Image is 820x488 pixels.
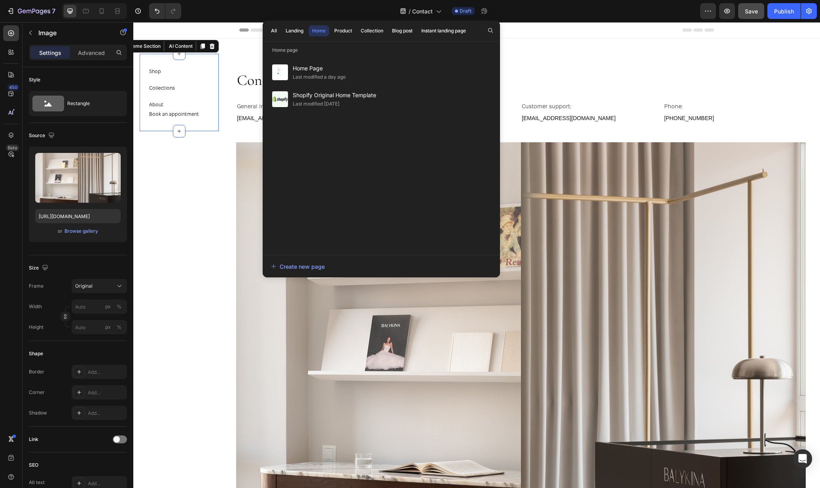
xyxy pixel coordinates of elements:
label: Width [29,303,42,310]
div: Shadow [29,409,47,416]
span: Save [745,8,758,15]
button: 7 [3,3,59,19]
div: Link [29,436,38,443]
p: Image [38,28,106,38]
span: Contact [412,7,433,15]
div: Browse gallery [64,228,98,235]
p: PR inquiries: [246,81,387,88]
div: Product [334,27,352,34]
div: % [117,324,121,331]
button: px [114,322,124,332]
img: preview-image [35,153,121,203]
div: Open Intercom Messenger [793,449,812,468]
div: Source [29,130,56,141]
div: Undo/Redo [149,3,181,19]
div: Alt text [29,479,45,486]
div: Landing [286,27,303,34]
div: Rectangle [67,94,116,113]
a: Collections [16,62,42,70]
span: Home Page [293,64,346,73]
button: px [114,302,124,311]
div: Corner [29,389,45,396]
button: Create new page [271,258,492,274]
button: Save [738,3,764,19]
button: Landing [282,25,307,36]
button: Publish [767,3,801,19]
p: Home page [263,46,500,54]
div: Home [312,27,326,34]
div: Last modified [DATE] [293,100,339,108]
div: Beta [6,145,19,151]
p: Phone: [531,81,672,88]
div: Blog post [392,27,413,34]
div: Size [29,263,50,273]
p: 7 [52,6,55,16]
p: Advanced [78,49,105,57]
div: Publish [774,7,794,15]
button: % [103,322,113,332]
div: Add... [88,480,125,487]
div: All [271,27,277,34]
div: Shape [29,350,43,357]
button: % [103,302,113,311]
button: Instant landing page [418,25,470,36]
span: Original [75,283,93,290]
input: https://example.com/image.jpg [35,209,121,223]
input: px% [72,320,127,334]
div: Add... [88,410,125,417]
div: 450 [8,84,19,90]
a: About [16,78,30,87]
button: Blog post [388,25,416,36]
span: / [409,7,411,15]
div: Collection [361,27,383,34]
div: SEO [29,462,38,469]
button: AI Content [32,19,61,29]
div: Add... [88,369,125,376]
button: Collection [357,25,387,36]
span: Shopify Original Home Template [293,90,376,100]
span: or [58,226,62,236]
button: Browse gallery [64,227,98,235]
button: All [267,25,280,36]
label: Height [29,324,44,331]
div: Last modified a day ago [293,73,346,81]
label: Frame [29,283,44,290]
input: px% [72,300,127,314]
a: [EMAIL_ADDRESS][DOMAIN_NAME] [246,93,340,99]
p: Settings [39,49,61,57]
a: Shop [16,45,28,54]
button: Home [309,25,329,36]
span: Draft [460,8,472,15]
div: Style [29,76,40,83]
div: % [117,303,121,310]
button: Original [72,279,127,293]
div: Create new page [271,262,325,271]
a: [EMAIL_ADDRESS][DOMAIN_NAME] [388,93,482,99]
p: [PHONE_NUMBER] [531,91,672,101]
div: Instant landing page [421,27,466,34]
p: Customer support: [388,81,529,88]
button: Product [331,25,356,36]
iframe: Design area [133,22,820,488]
div: Border [29,368,44,375]
div: px [105,324,111,331]
a: Book an appointment [16,88,66,96]
div: Add... [88,389,125,396]
div: px [105,303,111,310]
